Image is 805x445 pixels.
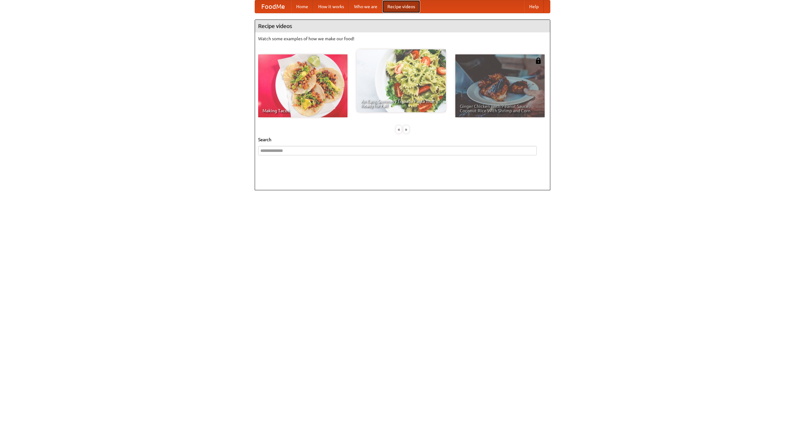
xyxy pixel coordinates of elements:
a: Recipe videos [382,0,420,13]
a: An Easy, Summery Tomato Pasta That's Ready for Fall [357,49,446,112]
span: Making Tacos [263,108,343,113]
h5: Search [258,136,547,143]
a: FoodMe [255,0,291,13]
div: » [403,125,409,133]
a: Making Tacos [258,54,347,117]
a: Who we are [349,0,382,13]
a: Help [524,0,544,13]
a: How it works [313,0,349,13]
div: « [396,125,402,133]
p: Watch some examples of how we make our food! [258,36,547,42]
h4: Recipe videos [255,20,550,32]
img: 483408.png [535,58,541,64]
span: An Easy, Summery Tomato Pasta That's Ready for Fall [361,99,441,108]
a: Home [291,0,313,13]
